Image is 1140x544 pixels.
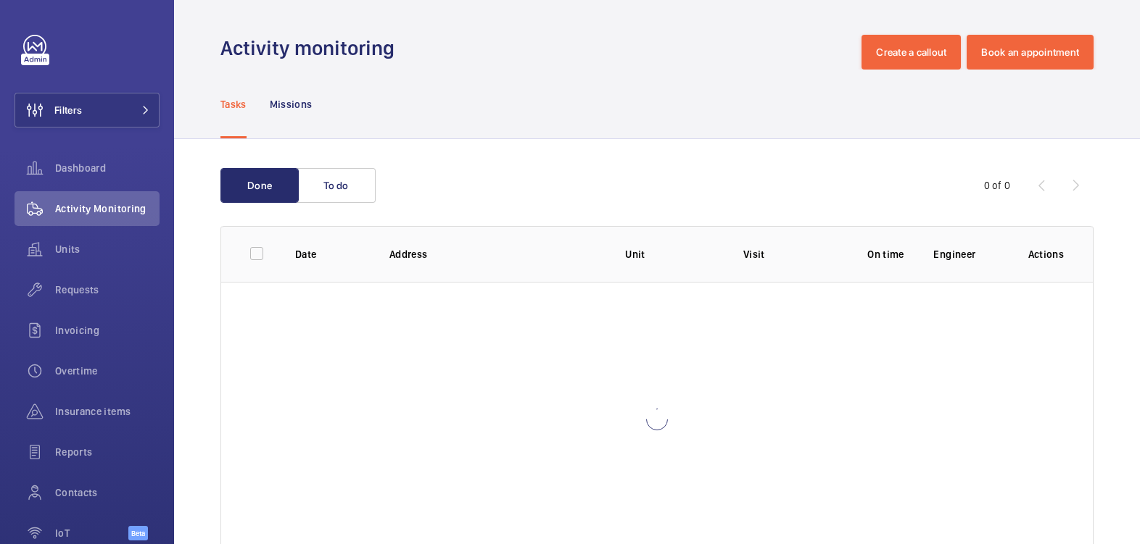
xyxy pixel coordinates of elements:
[625,247,720,261] p: Unit
[220,35,403,62] h1: Activity monitoring
[15,93,160,127] button: Filters
[128,526,148,540] span: Beta
[55,201,160,216] span: Activity Monitoring
[55,242,160,256] span: Units
[861,247,910,261] p: On time
[743,247,838,261] p: Visit
[984,178,1010,193] div: 0 of 0
[967,35,1094,70] button: Book an appointment
[270,97,313,112] p: Missions
[55,283,160,297] span: Requests
[295,247,366,261] p: Date
[55,445,160,459] span: Reports
[55,526,128,540] span: IoT
[55,323,160,338] span: Invoicing
[220,168,299,203] button: Done
[55,404,160,419] span: Insurance items
[55,364,160,378] span: Overtime
[55,161,160,175] span: Dashboard
[297,168,376,203] button: To do
[55,485,160,500] span: Contacts
[220,97,247,112] p: Tasks
[862,35,961,70] button: Create a callout
[1028,247,1064,261] p: Actions
[933,247,1004,261] p: Engineer
[54,103,82,117] span: Filters
[389,247,602,261] p: Address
